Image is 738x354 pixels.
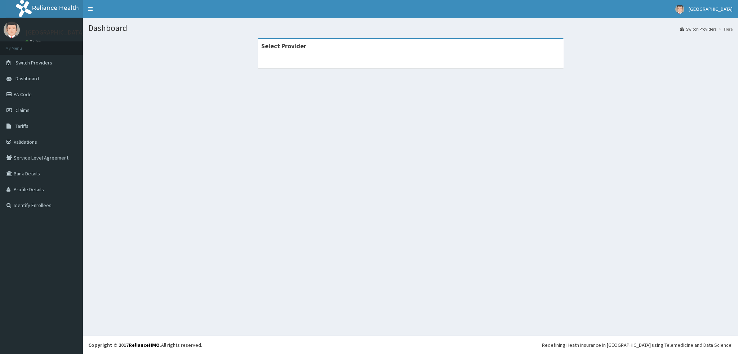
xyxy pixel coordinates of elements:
[88,23,733,33] h1: Dashboard
[15,75,39,82] span: Dashboard
[717,26,733,32] li: Here
[689,6,733,12] span: [GEOGRAPHIC_DATA]
[261,42,306,50] strong: Select Provider
[4,22,20,38] img: User Image
[15,59,52,66] span: Switch Providers
[542,341,733,349] div: Redefining Heath Insurance in [GEOGRAPHIC_DATA] using Telemedicine and Data Science!
[680,26,716,32] a: Switch Providers
[88,342,161,348] strong: Copyright © 2017 .
[675,5,684,14] img: User Image
[25,39,43,44] a: Online
[15,123,28,129] span: Tariffs
[25,29,85,36] p: [GEOGRAPHIC_DATA]
[15,107,30,113] span: Claims
[129,342,160,348] a: RelianceHMO
[83,336,738,354] footer: All rights reserved.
